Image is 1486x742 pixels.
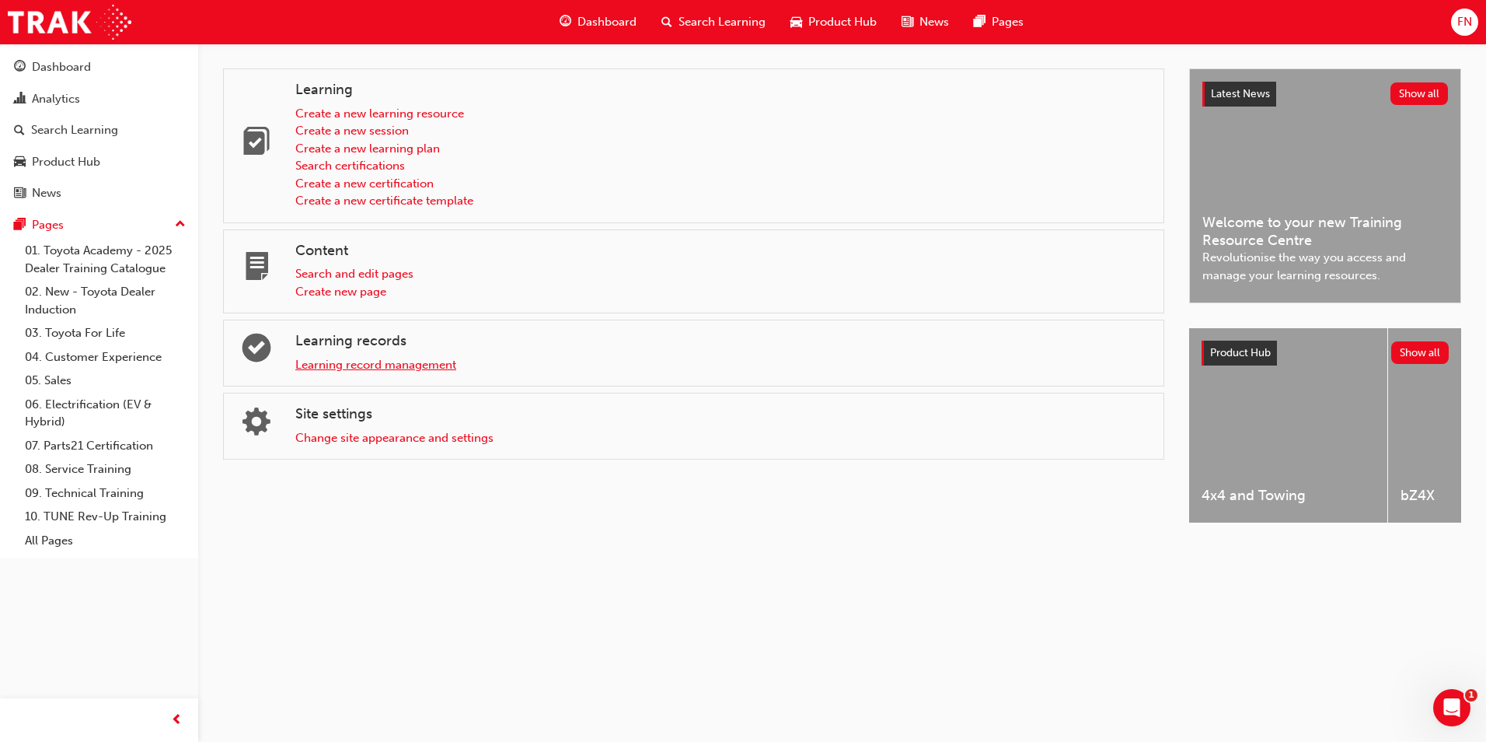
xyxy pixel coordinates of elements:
a: Change site appearance and settings [295,431,494,445]
span: pages-icon [974,12,985,32]
div: Search Learning [31,121,118,139]
a: 10. TUNE Rev-Up Training [19,505,192,529]
span: news-icon [14,187,26,201]
span: guage-icon [560,12,571,32]
img: Trak [8,5,131,40]
span: learningrecord-icon [242,335,270,369]
span: page-icon [242,254,270,287]
a: 09. Technical Training [19,481,192,506]
button: Show all [1391,341,1449,364]
button: FN [1451,9,1478,36]
div: News [32,184,61,202]
span: Revolutionise the way you access and manage your learning resources. [1202,249,1448,284]
span: search-icon [14,124,25,138]
a: Create new page [295,285,386,299]
span: 4x4 and Towing [1202,487,1375,505]
button: Pages [6,211,192,240]
a: pages-iconPages [961,6,1036,38]
a: 4x4 and Towing [1189,328,1387,523]
a: All Pages [19,529,192,553]
span: Product Hub [808,13,877,31]
span: chart-icon [14,93,26,107]
a: guage-iconDashboard [547,6,649,38]
a: Dashboard [6,53,192,82]
div: Dashboard [32,58,91,76]
a: Create a new certificate template [295,194,473,208]
span: cogs-icon [242,409,270,443]
h4: Content [295,243,1151,260]
span: pages-icon [14,219,26,233]
a: Search and edit pages [295,267,413,281]
h4: Site settings [295,406,1151,423]
div: Pages [32,216,64,234]
a: 08. Service Training [19,457,192,481]
span: learning-icon [242,128,270,162]
a: Latest NewsShow all [1202,82,1448,107]
a: Create a new session [295,124,409,138]
a: 05. Sales [19,369,192,393]
button: DashboardAnalyticsSearch LearningProduct HubNews [6,50,192,211]
a: Search certifications [295,159,405,173]
a: Product HubShow all [1202,341,1449,366]
a: news-iconNews [889,6,961,38]
a: Create a new learning plan [295,142,440,156]
a: News [6,179,192,208]
a: Create a new learning resource [295,107,464,121]
span: Dashboard [577,13,637,31]
a: car-iconProduct Hub [778,6,889,38]
iframe: Intercom live chat [1433,689,1470,726]
span: Pages [992,13,1024,31]
a: Create a new certification [295,177,434,191]
span: Product Hub [1210,346,1271,359]
span: search-icon [661,12,672,32]
h4: Learning [295,82,1151,99]
a: Product Hub [6,148,192,177]
a: 06. Electrification (EV & Hybrid) [19,393,192,434]
span: 1 [1465,689,1477,702]
span: Latest News [1211,87,1270,100]
button: Show all [1390,82,1449,105]
span: Search Learning [678,13,766,31]
a: 04. Customer Experience [19,345,192,369]
a: Search Learning [6,116,192,145]
span: guage-icon [14,61,26,75]
a: 03. Toyota For Life [19,321,192,345]
h4: Learning records [295,333,1151,350]
span: car-icon [790,12,802,32]
div: Product Hub [32,153,100,171]
a: Latest NewsShow allWelcome to your new Training Resource CentreRevolutionise the way you access a... [1189,68,1461,303]
a: search-iconSearch Learning [649,6,778,38]
span: up-icon [175,215,186,235]
a: Analytics [6,85,192,114]
a: 02. New - Toyota Dealer Induction [19,280,192,321]
div: Analytics [32,90,80,108]
a: 01. Toyota Academy - 2025 Dealer Training Catalogue [19,239,192,280]
span: News [919,13,949,31]
a: Learning record management [295,358,456,372]
span: prev-icon [171,711,183,730]
span: Welcome to your new Training Resource Centre [1202,214,1448,249]
span: news-icon [902,12,913,32]
span: FN [1457,13,1472,31]
a: 07. Parts21 Certification [19,434,192,458]
span: car-icon [14,156,26,170]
